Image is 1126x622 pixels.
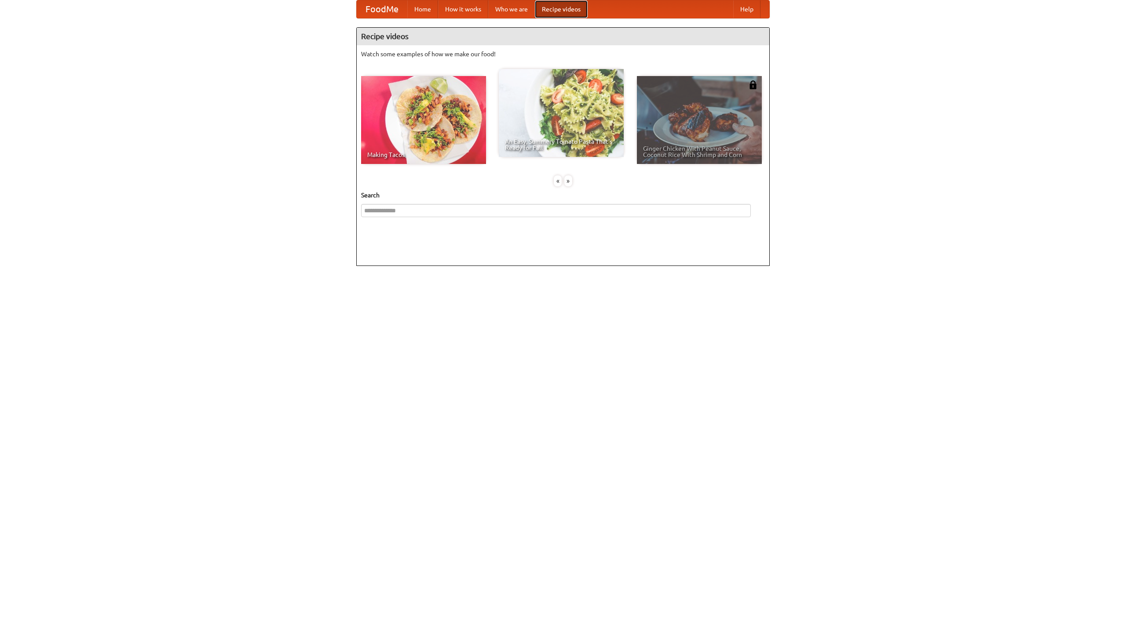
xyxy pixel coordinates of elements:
h5: Search [361,191,765,200]
h4: Recipe videos [357,28,769,45]
span: An Easy, Summery Tomato Pasta That's Ready for Fall [505,138,618,151]
div: » [564,175,572,186]
a: FoodMe [357,0,407,18]
a: An Easy, Summery Tomato Pasta That's Ready for Fall [499,69,624,157]
p: Watch some examples of how we make our food! [361,50,765,58]
a: Help [733,0,760,18]
a: Recipe videos [535,0,588,18]
a: Making Tacos [361,76,486,164]
a: Who we are [488,0,535,18]
img: 483408.png [749,80,757,89]
span: Making Tacos [367,152,480,158]
a: How it works [438,0,488,18]
a: Home [407,0,438,18]
div: « [554,175,562,186]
